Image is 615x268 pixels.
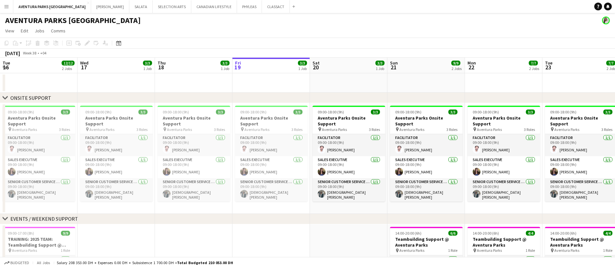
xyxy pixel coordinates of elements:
[312,64,320,71] span: 20
[167,127,192,132] span: Aventura Parks
[48,27,68,35] a: Comms
[36,260,51,265] span: All jobs
[79,64,89,71] span: 17
[237,0,262,13] button: PHYLEAS
[390,236,463,248] h3: Teambuilding Support @ Aventura Parks
[371,110,380,114] span: 3/3
[235,106,308,202] app-job-card: 09:00-18:00 (9h)3/3Aventura Parks Onsite Support Aventura Parks3 RolesFacilitator1/109:00-18:00 (...
[138,110,148,114] span: 3/3
[40,51,46,55] div: +04
[390,106,463,202] app-job-card: 09:00-18:00 (9h)3/3Aventura Parks Onsite Support Aventura Parks3 RolesFacilitator1/109:00-18:00 (...
[8,231,34,236] span: 09:00-17:00 (8h)
[3,27,17,35] a: View
[221,66,229,71] div: 1 Job
[467,64,476,71] span: 22
[3,178,75,202] app-card-role: Senior Customer Service Representative1/109:00-18:00 (9h)[DEMOGRAPHIC_DATA][PERSON_NAME]
[313,134,385,156] app-card-role: Facilitator1/109:00-18:00 (9h)[PERSON_NAME]
[313,178,385,202] app-card-role: Senior Customer Service Representative1/109:00-18:00 (9h)[DEMOGRAPHIC_DATA][PERSON_NAME]
[220,61,230,65] span: 3/3
[91,0,129,13] button: [PERSON_NAME]
[554,127,579,132] span: Aventura Parks
[390,115,463,127] h3: Aventura Parks Onsite Support
[602,17,610,24] app-user-avatar: Ines de Puybaudet
[158,60,166,66] span: Thu
[136,127,148,132] span: 3 Roles
[446,127,457,132] span: 3 Roles
[61,110,70,114] span: 3/3
[529,61,538,65] span: 7/7
[313,60,320,66] span: Sat
[467,106,540,202] app-job-card: 09:00-18:00 (9h)3/3Aventura Parks Onsite Support Aventura Parks3 RolesFacilitator1/109:00-18:00 (...
[80,115,153,127] h3: Aventura Parks Onsite Support
[235,60,241,66] span: Fri
[390,134,463,156] app-card-role: Facilitator1/109:00-18:00 (9h)[PERSON_NAME]
[544,64,552,71] span: 23
[80,178,153,202] app-card-role: Senior Customer Service Representative1/109:00-18:00 (9h)[DEMOGRAPHIC_DATA][PERSON_NAME]
[32,27,47,35] a: Jobs
[526,110,535,114] span: 3/3
[550,231,576,236] span: 14:00-20:00 (6h)
[3,115,75,127] h3: Aventura Parks Onsite Support
[390,60,398,66] span: Sun
[5,16,141,25] h1: AVENTURA PARKS [GEOGRAPHIC_DATA]
[80,60,89,66] span: Wed
[313,106,385,202] app-job-card: 09:00-18:00 (9h)3/3Aventura Parks Onsite Support Aventura Parks3 RolesFacilitator1/109:00-18:00 (...
[3,259,30,266] button: Budgeted
[62,66,74,71] div: 2 Jobs
[80,106,153,202] app-job-card: 09:00-18:00 (9h)3/3Aventura Parks Onsite Support Aventura Parks3 RolesFacilitator1/109:00-18:00 (...
[3,236,75,248] h3: TRAINING: 2025 TEAM: Teambuilding Support @ Aventura Parks
[291,127,302,132] span: 3 Roles
[318,110,344,114] span: 09:00-18:00 (9h)
[158,106,230,202] app-job-card: 09:00-18:00 (9h)3/3Aventura Parks Onsite Support Aventura Parks3 RolesFacilitator1/109:00-18:00 (...
[13,0,91,13] button: AVENTURA PARKS [GEOGRAPHIC_DATA]
[451,61,460,65] span: 9/9
[191,0,237,13] button: CANADIAN LIFESTYLE
[10,261,29,265] span: Budgeted
[603,231,612,236] span: 4/4
[390,178,463,202] app-card-role: Senior Customer Service Representative1/109:00-18:00 (9h)[DEMOGRAPHIC_DATA][PERSON_NAME]
[322,127,347,132] span: Aventura Parks
[526,248,535,253] span: 1 Role
[235,178,308,202] app-card-role: Senior Customer Service Representative1/109:00-18:00 (9h)[DEMOGRAPHIC_DATA][PERSON_NAME]
[51,28,65,34] span: Comms
[18,27,31,35] a: Edit
[163,110,189,114] span: 09:00-18:00 (9h)
[376,66,384,71] div: 1 Job
[477,248,502,253] span: Aventura Parks
[244,127,269,132] span: Aventura Parks
[85,110,112,114] span: 09:00-18:00 (9h)
[10,95,51,101] div: ONSITE SUPPORT
[158,156,230,178] app-card-role: Sales Executive1/109:00-18:00 (9h)[PERSON_NAME]
[529,66,539,71] div: 2 Jobs
[35,28,44,34] span: Jobs
[143,66,152,71] div: 1 Job
[467,236,540,248] h3: Teambuilding Support @ Aventura Parks
[601,127,612,132] span: 3 Roles
[298,61,307,65] span: 3/3
[153,0,191,13] button: SELECTION ARTS
[12,127,37,132] span: Aventura Parks
[3,106,75,202] app-job-card: 09:00-18:00 (9h)3/3Aventura Parks Onsite Support Aventura Parks3 RolesFacilitator1/109:00-18:00 (...
[158,115,230,127] h3: Aventura Parks Onsite Support
[313,115,385,127] h3: Aventura Parks Onsite Support
[395,231,421,236] span: 14:00-20:00 (6h)
[467,60,476,66] span: Mon
[477,127,502,132] span: Aventura Parks
[603,110,612,114] span: 3/3
[554,248,579,253] span: Aventura Parks
[21,51,38,55] span: Week 38
[298,66,307,71] div: 1 Job
[80,134,153,156] app-card-role: Facilitator1/109:00-18:00 (9h)[PERSON_NAME]
[8,110,34,114] span: 09:00-18:00 (9h)
[399,248,424,253] span: Aventura Parks
[158,134,230,156] app-card-role: Facilitator1/109:00-18:00 (9h)[PERSON_NAME]
[5,28,14,34] span: View
[57,260,233,265] div: Salary 208 353.00 DH + Expenses 0.00 DH + Subsistence 1 700.00 DH =
[3,60,10,66] span: Tue
[157,64,166,71] span: 18
[369,127,380,132] span: 3 Roles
